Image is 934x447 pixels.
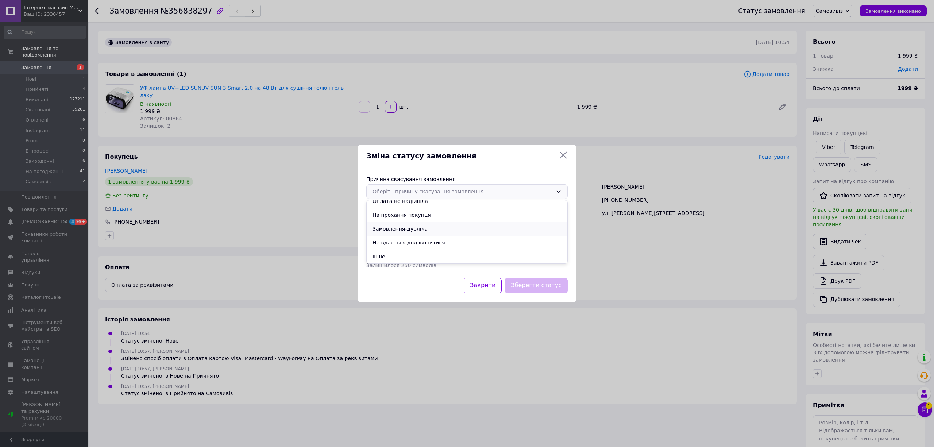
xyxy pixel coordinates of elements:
[367,208,567,222] li: На прохання покупця
[464,278,502,293] button: Закрити
[366,262,436,268] span: Залишилося 250 символів
[366,151,556,161] span: Зміна статусу замовлення
[373,188,553,196] div: Оберіть причину скасування замовлення
[367,194,567,208] li: Оплата не надійшла
[367,250,567,263] li: Інше
[366,176,568,183] div: Причина скасування замовлення
[367,236,567,250] li: Не вдається додзвонитися
[367,222,567,236] li: Замовлення-дублікат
